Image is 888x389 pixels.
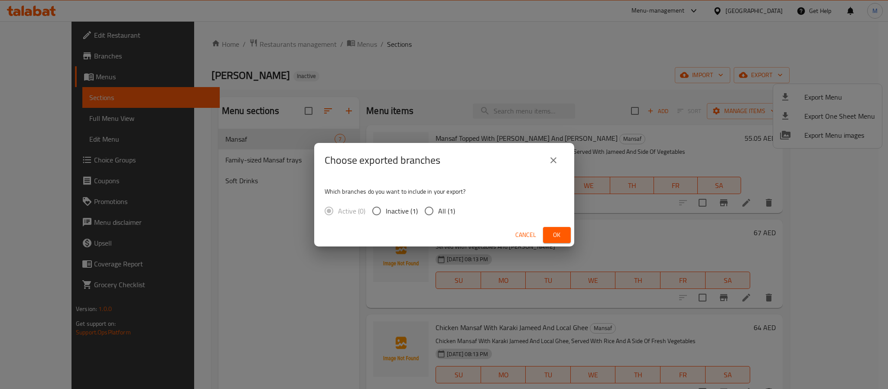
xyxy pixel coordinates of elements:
p: Which branches do you want to include in your export? [325,187,564,196]
span: Inactive (1) [386,206,418,216]
span: Ok [550,230,564,240]
button: Ok [543,227,571,243]
button: close [543,150,564,171]
button: Cancel [512,227,540,243]
span: All (1) [438,206,455,216]
span: Active (0) [338,206,365,216]
span: Cancel [515,230,536,240]
h2: Choose exported branches [325,153,440,167]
